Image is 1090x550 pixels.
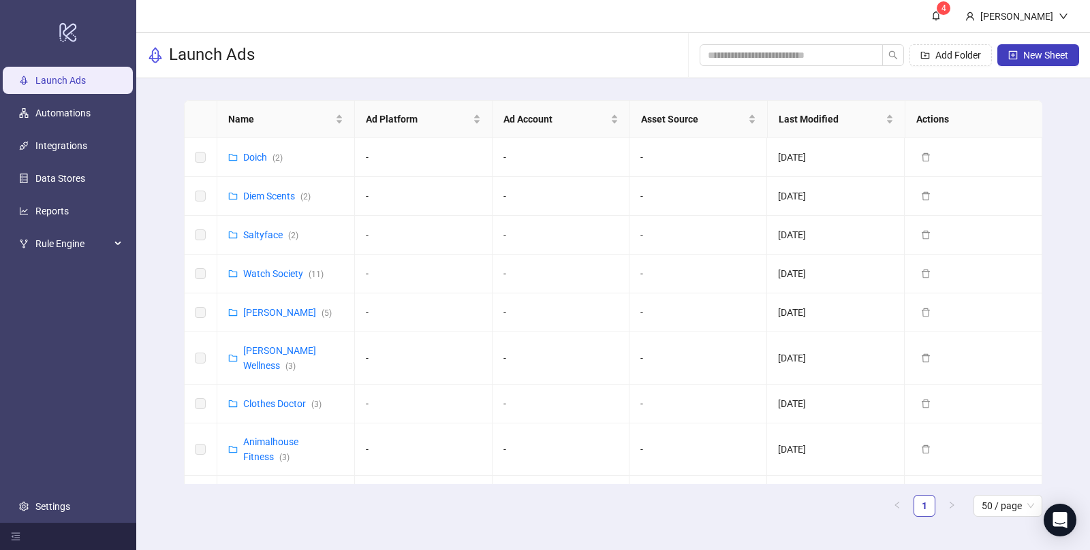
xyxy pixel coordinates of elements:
span: menu-fold [11,532,20,541]
td: - [355,385,493,423]
td: [DATE] [767,423,905,476]
td: - [629,177,767,216]
a: Diem Scents(2) [243,191,311,201]
td: - [493,138,630,177]
th: Ad Account [493,101,630,138]
span: ( 11 ) [309,270,324,279]
span: folder [228,230,238,240]
span: ( 2 ) [288,231,298,240]
td: - [493,255,630,293]
td: - [629,138,767,177]
span: bell [931,11,941,20]
span: folder [228,399,238,408]
sup: 4 [937,1,950,15]
span: Name [228,112,332,127]
span: search [888,50,898,60]
td: - [629,293,767,332]
td: - [355,216,493,255]
td: - [355,255,493,293]
span: ( 3 ) [285,361,296,371]
td: [DATE] [767,332,905,385]
span: Ad Account [503,112,608,127]
span: folder [228,444,238,454]
td: - [493,385,630,423]
td: [DATE] [767,385,905,423]
td: - [629,332,767,385]
td: - [629,476,767,515]
a: Clothes Doctor(3) [243,398,322,409]
li: Next Page [941,495,963,517]
th: Last Modified [768,101,905,138]
td: [DATE] [767,216,905,255]
td: [DATE] [767,177,905,216]
span: ( 2 ) [272,153,283,163]
span: folder [228,152,238,162]
span: folder [228,353,238,363]
span: delete [921,152,931,162]
a: Animalhouse Fitness(3) [243,436,298,462]
a: [PERSON_NAME](5) [243,307,332,318]
span: delete [921,230,931,240]
span: left [893,501,901,509]
a: 1 [914,496,935,516]
div: Page Size [974,495,1042,517]
span: Asset Source [641,112,745,127]
th: Name [217,101,355,138]
td: - [493,293,630,332]
span: delete [921,308,931,317]
span: down [1059,12,1068,21]
td: - [355,138,493,177]
td: - [629,385,767,423]
span: rocket [147,47,163,63]
a: Integrations [35,140,87,151]
th: Actions [905,101,1043,138]
td: [DATE] [767,255,905,293]
td: - [629,255,767,293]
span: delete [921,353,931,363]
th: Asset Source [630,101,768,138]
span: plus-square [1008,50,1018,60]
span: delete [921,191,931,201]
span: fork [19,239,29,248]
span: folder [228,308,238,317]
span: ( 3 ) [279,453,290,462]
a: [PERSON_NAME] Wellness(3) [243,345,316,371]
td: - [355,332,493,385]
div: [PERSON_NAME] [975,9,1059,24]
li: Previous Page [886,495,908,517]
td: - [629,423,767,476]
span: Last Modified [779,112,883,127]
li: 1 [914,495,935,517]
td: - [493,476,630,515]
a: Data Stores [35,173,85,184]
td: - [493,216,630,255]
a: Launch Ads [35,75,86,86]
button: right [941,495,963,517]
span: right [948,501,956,509]
span: New Sheet [1023,50,1068,61]
td: - [355,177,493,216]
td: - [629,216,767,255]
span: ( 5 ) [322,308,332,318]
span: delete [921,399,931,408]
td: [DATE] [767,138,905,177]
a: Automations [35,108,91,118]
span: delete [921,269,931,278]
span: delete [921,444,931,454]
td: - [355,423,493,476]
div: Open Intercom Messenger [1044,504,1076,536]
span: ( 3 ) [311,400,322,409]
span: folder [228,269,238,278]
td: - [493,332,630,385]
td: - [355,293,493,332]
button: Add Folder [909,44,992,66]
span: Ad Platform [366,112,470,127]
td: - [493,177,630,216]
span: user [965,12,975,21]
span: folder-add [920,50,930,60]
span: Rule Engine [35,230,110,257]
td: - [493,423,630,476]
a: Watch Society(11) [243,268,324,279]
a: Reports [35,206,69,216]
td: [DATE] [767,476,905,515]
